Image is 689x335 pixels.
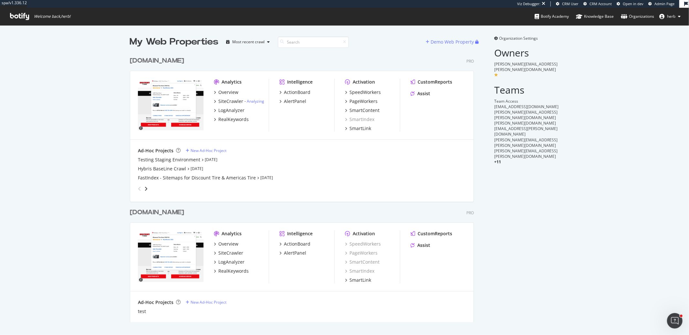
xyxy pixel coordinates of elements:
div: RealKeywords [218,116,249,123]
img: discounttiresecondary.com [138,230,204,283]
a: Admin Page [648,1,674,6]
a: CustomReports [411,79,452,85]
a: Overview [214,89,238,96]
a: [DOMAIN_NAME] [130,56,187,66]
a: CustomReports [411,230,452,237]
div: ActionBoard [284,89,310,96]
a: PageWorkers [345,98,378,105]
img: discounttire.com [138,79,204,131]
div: Analytics [222,79,242,85]
div: grid [130,48,479,322]
div: Assist [417,90,430,97]
span: [PERSON_NAME][EMAIL_ADDRESS][PERSON_NAME][DOMAIN_NAME] [495,61,558,72]
a: Botify Academy [535,8,569,25]
span: Organization Settings [499,36,538,41]
div: [DOMAIN_NAME] [130,208,184,217]
div: New Ad-Hoc Project [191,148,226,153]
h2: Owners [495,47,559,58]
div: Intelligence [287,230,313,237]
div: Organizations [621,13,654,20]
a: Testing Staging Environment [138,157,200,163]
div: ActionBoard [284,241,310,247]
span: Admin Page [654,1,674,6]
div: Demo Web Property [431,39,474,45]
div: CustomReports [418,79,452,85]
a: PageWorkers [345,250,378,256]
span: [PERSON_NAME][EMAIL_ADDRESS][PERSON_NAME][DOMAIN_NAME] [495,148,558,159]
a: Overview [214,241,238,247]
div: Assist [417,242,430,249]
span: [PERSON_NAME][DOMAIN_NAME][EMAIL_ADDRESS][PERSON_NAME][DOMAIN_NAME] [495,120,558,137]
a: New Ad-Hoc Project [186,148,226,153]
div: SmartIndex [345,116,374,123]
input: Search [278,36,349,48]
div: Ad-Hoc Projects [138,147,173,154]
div: angle-left [135,184,144,194]
a: RealKeywords [214,268,249,274]
div: AlertPanel [284,250,306,256]
a: SmartLink [345,125,371,132]
button: herb [654,11,686,22]
div: CustomReports [418,230,452,237]
a: Analyzing [247,98,264,104]
div: RealKeywords [218,268,249,274]
div: Viz Debugger: [517,1,540,6]
div: LogAnalyzer [218,107,245,114]
a: LogAnalyzer [214,259,245,265]
a: AlertPanel [279,250,306,256]
a: SiteCrawler- Analyzing [214,98,264,105]
div: SmartLink [350,277,371,283]
a: RealKeywords [214,116,249,123]
a: Assist [411,242,430,249]
div: Pro [466,58,474,64]
div: Analytics [222,230,242,237]
span: herb [667,14,675,19]
div: AlertPanel [284,98,306,105]
h2: Teams [495,85,559,95]
span: [PERSON_NAME][EMAIL_ADDRESS][PERSON_NAME][DOMAIN_NAME] [495,109,558,120]
div: Ad-Hoc Projects [138,299,173,306]
a: [DATE] [260,175,273,180]
a: SmartLink [345,277,371,283]
div: SmartLink [350,125,371,132]
div: LogAnalyzer [218,259,245,265]
a: SmartContent [345,259,380,265]
a: FastIndex - Sitemaps for Discount Tire & Americas Tire [138,175,256,181]
a: CRM Account [583,1,612,6]
div: My Web Properties [130,36,219,48]
div: - [245,98,264,104]
a: test [138,308,146,315]
a: LogAnalyzer [214,107,245,114]
div: SpeedWorkers [350,89,381,96]
div: SiteCrawler [218,98,243,105]
a: SpeedWorkers [345,241,381,247]
a: AlertPanel [279,98,306,105]
div: Activation [353,79,375,85]
a: CRM User [556,1,579,6]
a: Open in dev [617,1,643,6]
iframe: Intercom live chat [667,313,683,329]
a: Knowledge Base [576,8,614,25]
div: SiteCrawler [218,250,243,256]
div: Most recent crawl [233,40,265,44]
div: Botify Academy [535,13,569,20]
a: SmartContent [345,107,380,114]
div: Knowledge Base [576,13,614,20]
div: Overview [218,241,238,247]
div: PageWorkers [350,98,378,105]
a: ActionBoard [279,241,310,247]
div: Pro [466,210,474,216]
div: New Ad-Hoc Project [191,299,226,305]
a: [DATE] [205,157,217,162]
span: + 11 [495,159,501,165]
div: Activation [353,230,375,237]
div: Hybris BaseLine Crawl [138,166,186,172]
a: ActionBoard [279,89,310,96]
span: Open in dev [623,1,643,6]
div: Overview [218,89,238,96]
span: [PERSON_NAME][EMAIL_ADDRESS][PERSON_NAME][DOMAIN_NAME] [495,137,558,148]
